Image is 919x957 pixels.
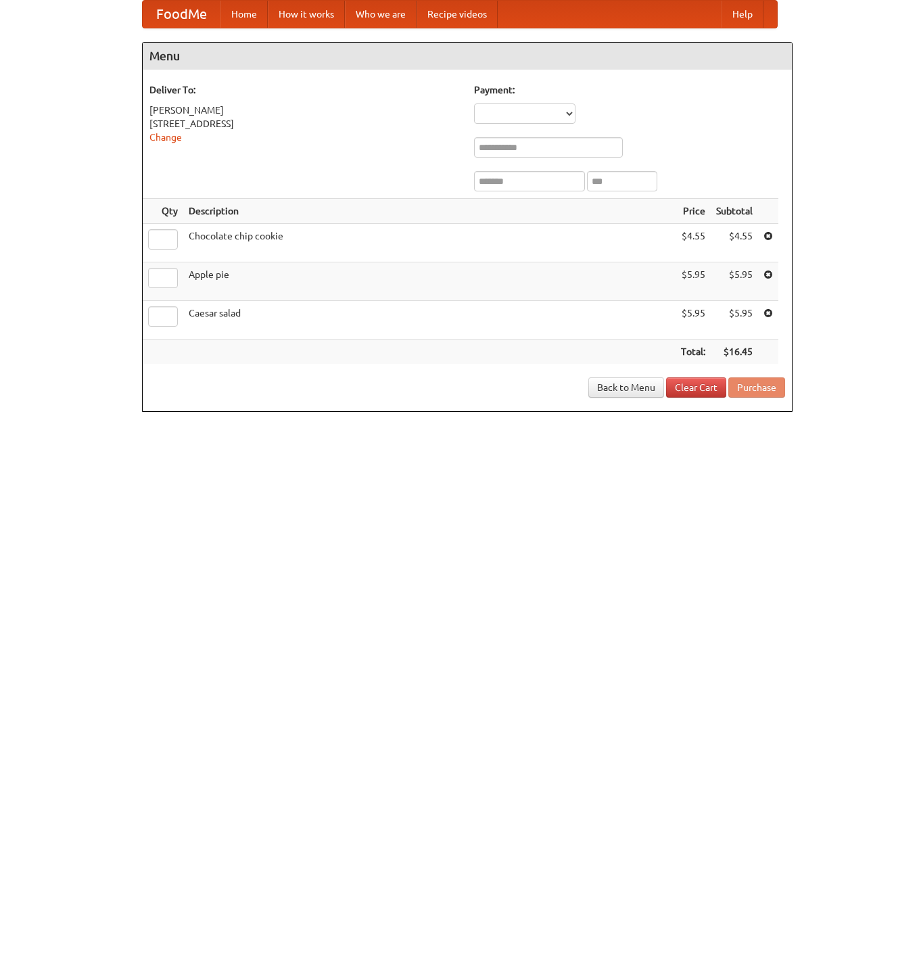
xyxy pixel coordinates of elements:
[183,262,676,301] td: Apple pie
[711,301,758,340] td: $5.95
[474,83,785,97] h5: Payment:
[722,1,763,28] a: Help
[183,199,676,224] th: Description
[711,199,758,224] th: Subtotal
[183,301,676,340] td: Caesar salad
[417,1,498,28] a: Recipe videos
[143,1,220,28] a: FoodMe
[149,83,461,97] h5: Deliver To:
[588,377,664,398] a: Back to Menu
[711,224,758,262] td: $4.55
[183,224,676,262] td: Chocolate chip cookie
[728,377,785,398] button: Purchase
[345,1,417,28] a: Who we are
[676,224,711,262] td: $4.55
[711,340,758,365] th: $16.45
[149,132,182,143] a: Change
[149,117,461,131] div: [STREET_ADDRESS]
[220,1,268,28] a: Home
[149,103,461,117] div: [PERSON_NAME]
[676,301,711,340] td: $5.95
[666,377,726,398] a: Clear Cart
[676,199,711,224] th: Price
[268,1,345,28] a: How it works
[143,43,792,70] h4: Menu
[711,262,758,301] td: $5.95
[676,340,711,365] th: Total:
[143,199,183,224] th: Qty
[676,262,711,301] td: $5.95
